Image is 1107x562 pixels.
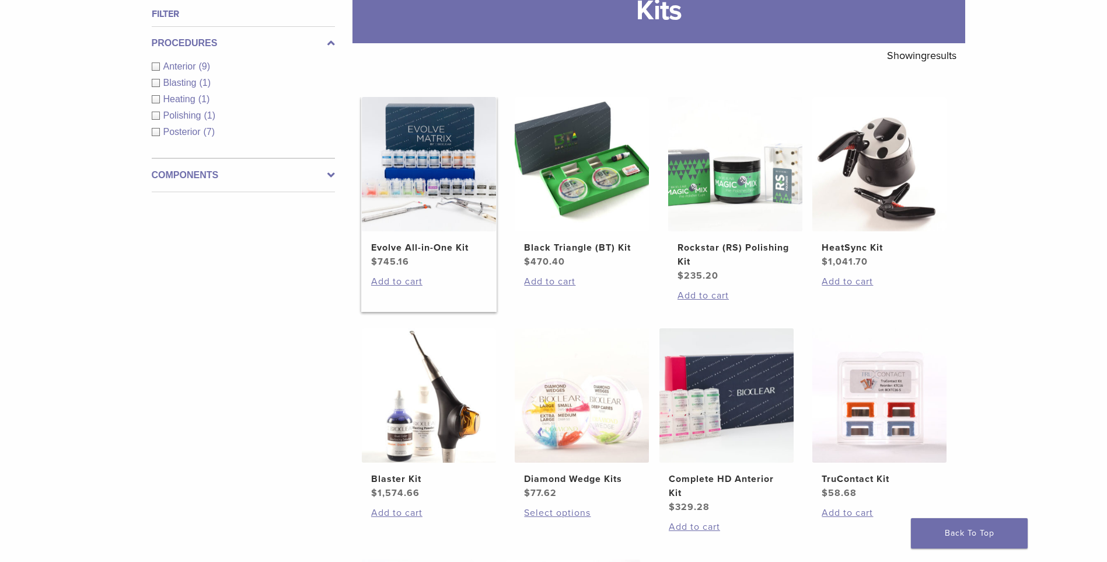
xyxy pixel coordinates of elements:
[371,275,487,289] a: Add to cart: “Evolve All-in-One Kit”
[371,472,487,486] h2: Blaster Kit
[678,241,793,269] h2: Rockstar (RS) Polishing Kit
[822,275,937,289] a: Add to cart: “HeatSync Kit”
[524,256,565,268] bdi: 470.40
[371,241,487,255] h2: Evolve All-in-One Kit
[204,110,215,120] span: (1)
[371,256,409,268] bdi: 745.16
[822,256,828,268] span: $
[152,36,335,50] label: Procedures
[524,275,640,289] a: Add to cart: “Black Triangle (BT) Kit”
[524,487,557,499] bdi: 77.62
[371,506,487,520] a: Add to cart: “Blaster Kit”
[822,487,828,499] span: $
[371,487,378,499] span: $
[822,241,937,255] h2: HeatSync Kit
[812,328,947,463] img: TruContact Kit
[659,328,795,514] a: Complete HD Anterior KitComplete HD Anterior Kit $329.28
[668,97,804,283] a: Rockstar (RS) Polishing KitRockstar (RS) Polishing Kit $235.20
[812,97,948,269] a: HeatSync KitHeatSync Kit $1,041.70
[199,78,211,88] span: (1)
[669,501,675,513] span: $
[163,110,204,120] span: Polishing
[887,43,956,68] p: Showing results
[668,97,802,231] img: Rockstar (RS) Polishing Kit
[515,97,649,231] img: Black Triangle (BT) Kit
[822,256,868,268] bdi: 1,041.70
[199,61,211,71] span: (9)
[678,289,793,303] a: Add to cart: “Rockstar (RS) Polishing Kit”
[812,97,947,231] img: HeatSync Kit
[678,270,718,282] bdi: 235.20
[524,241,640,255] h2: Black Triangle (BT) Kit
[204,127,215,137] span: (7)
[362,328,496,463] img: Blaster Kit
[669,520,784,534] a: Add to cart: “Complete HD Anterior Kit”
[362,97,496,231] img: Evolve All-in-One Kit
[371,487,420,499] bdi: 1,574.66
[911,518,1028,549] a: Back To Top
[361,97,497,269] a: Evolve All-in-One KitEvolve All-in-One Kit $745.16
[514,97,650,269] a: Black Triangle (BT) KitBlack Triangle (BT) Kit $470.40
[198,94,210,104] span: (1)
[163,61,199,71] span: Anterior
[152,168,335,182] label: Components
[361,328,497,500] a: Blaster KitBlaster Kit $1,574.66
[822,487,857,499] bdi: 58.68
[163,78,200,88] span: Blasting
[163,94,198,104] span: Heating
[152,7,335,21] h4: Filter
[669,501,710,513] bdi: 329.28
[678,270,684,282] span: $
[524,472,640,486] h2: Diamond Wedge Kits
[812,328,948,500] a: TruContact KitTruContact Kit $58.68
[515,328,649,463] img: Diamond Wedge Kits
[669,472,784,500] h2: Complete HD Anterior Kit
[524,487,530,499] span: $
[524,506,640,520] a: Select options for “Diamond Wedge Kits”
[371,256,378,268] span: $
[822,472,937,486] h2: TruContact Kit
[163,127,204,137] span: Posterior
[822,506,937,520] a: Add to cart: “TruContact Kit”
[524,256,530,268] span: $
[659,328,794,463] img: Complete HD Anterior Kit
[514,328,650,500] a: Diamond Wedge KitsDiamond Wedge Kits $77.62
